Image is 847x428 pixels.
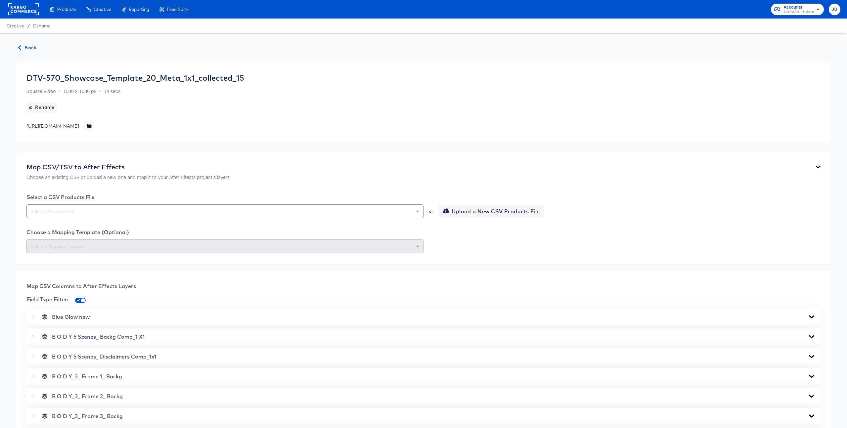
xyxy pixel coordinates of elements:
button: Rename [26,102,57,113]
button: AccountsStitcherAds - Training [771,4,824,15]
span: B O D Y_3_ Frame 1_ Backg [52,373,122,380]
span: B O D Y 5 Scenes_ Disclaimers Comp_1x1 [52,353,156,360]
span: JB [831,6,838,13]
span: / [24,23,33,28]
button: JB [829,4,840,15]
span: Field Type Filter: [26,296,68,303]
div: Choose a Mapping Template (Optional) [26,229,821,235]
span: Accounts [783,4,814,11]
button: Open [416,207,419,216]
span: B O D Y_3_ Frame 2_ Backg [52,393,123,400]
div: [URL][DOMAIN_NAME] [26,123,79,129]
span: Feed Suite [167,7,189,12]
span: 1080 x 1080 px [63,88,97,94]
span: Rename [29,103,55,111]
button: Upload a New CSV Products File [439,205,544,218]
span: Reporting [129,7,149,12]
span: B O D Y_3_ Frame 3_ Backg [52,413,123,419]
button: Back [16,44,39,52]
div: DTV-570_Showcase_Template_20_Meta_1x1_collected_15 [26,73,244,82]
span: Map CSV Columns to After Effects Layers [26,283,136,289]
input: Select a Products File [29,208,421,215]
div: Map CSV/TSV to After Effects [26,163,230,171]
span: Back [19,44,36,52]
span: Blue Glow new [52,314,90,320]
a: Dynamo [33,23,51,28]
span: Square Video [26,88,56,94]
span: Products [57,7,76,12]
span: StitcherAds - Training [783,9,814,15]
span: 14 secs [104,88,120,94]
span: B O D Y 5 Scenes_ Backg Comp_1 X1 [52,333,145,340]
input: Select a Mapping Template [29,243,421,250]
span: Upload a New CSV Products File [444,207,540,216]
span: Creative [7,23,24,28]
span: Creative [94,7,111,12]
p: Choose an existing CSV or upload a new one and map it to your After Effects project's layers [26,174,230,180]
div: Select a CSV Products File [26,194,821,200]
div: or [428,209,434,213]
